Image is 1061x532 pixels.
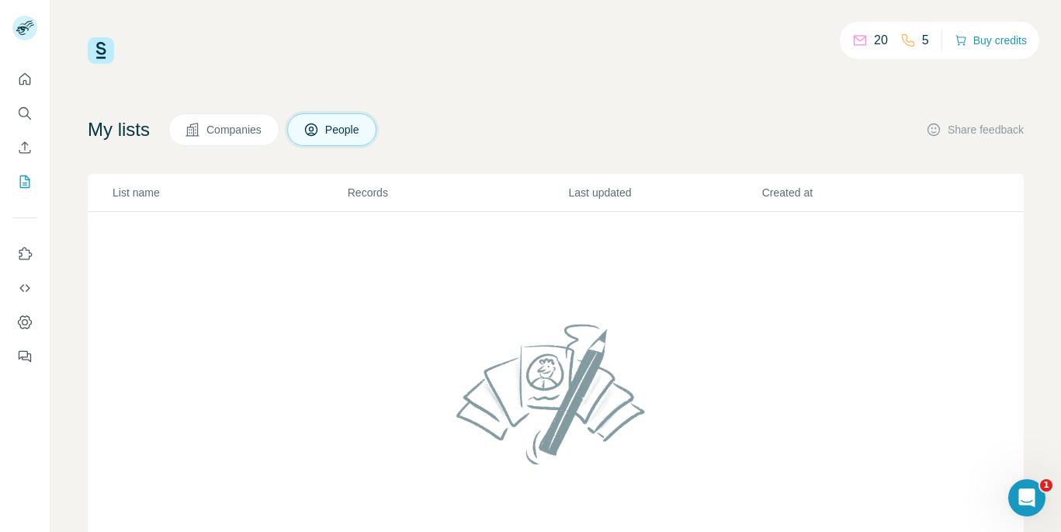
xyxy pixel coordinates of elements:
[12,308,37,336] button: Dashboard
[955,30,1027,51] button: Buy credits
[1008,479,1045,516] iframe: Intercom live chat
[450,311,661,477] img: No lists found
[762,185,954,200] p: Created at
[113,185,346,200] p: List name
[88,37,114,64] img: Surfe Logo
[12,65,37,93] button: Quick start
[325,122,361,137] span: People
[88,117,150,142] h4: My lists
[874,31,888,50] p: 20
[12,99,37,127] button: Search
[206,122,263,137] span: Companies
[12,274,37,302] button: Use Surfe API
[12,240,37,268] button: Use Surfe on LinkedIn
[12,168,37,196] button: My lists
[1040,479,1052,492] span: 1
[348,185,567,200] p: Records
[569,185,761,200] p: Last updated
[926,122,1024,137] button: Share feedback
[12,342,37,370] button: Feedback
[12,134,37,162] button: Enrich CSV
[922,31,929,50] p: 5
